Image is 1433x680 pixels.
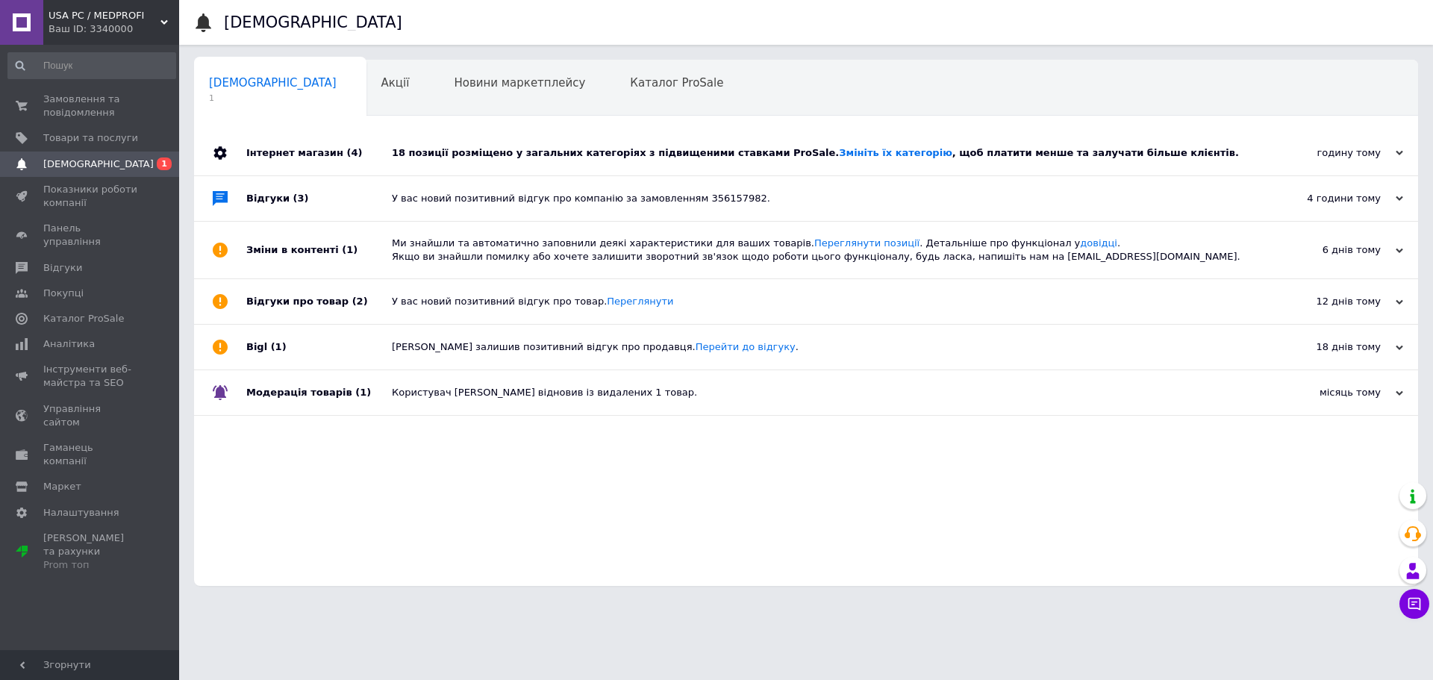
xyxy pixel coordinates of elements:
span: Відгуки [43,261,82,275]
span: Інструменти веб-майстра та SEO [43,363,138,390]
a: Переглянути [607,296,673,307]
span: [DEMOGRAPHIC_DATA] [209,76,337,90]
span: 1 [157,157,172,170]
span: Товари та послуги [43,131,138,145]
span: Маркет [43,480,81,493]
span: [PERSON_NAME] та рахунки [43,531,138,573]
div: [PERSON_NAME] залишив позитивний відгук про продавця. . [392,340,1254,354]
div: 4 години тому [1254,192,1403,205]
div: годину тому [1254,146,1403,160]
span: Новини маркетплейсу [454,76,585,90]
span: Управління сайтом [43,402,138,429]
div: Зміни в контенті [246,222,392,278]
div: місяць тому [1254,386,1403,399]
div: 18 днів тому [1254,340,1403,354]
a: довідці [1080,237,1117,249]
span: [DEMOGRAPHIC_DATA] [43,157,154,171]
div: Prom топ [43,558,138,572]
div: Bigl [246,325,392,369]
span: (2) [352,296,368,307]
span: (3) [293,193,309,204]
span: (4) [346,147,362,158]
div: 18 позиції розміщено у загальних категоріях з підвищеними ставками ProSale. , щоб платити менше т... [392,146,1254,160]
span: Замовлення та повідомлення [43,93,138,119]
span: (1) [271,341,287,352]
div: Ми знайшли та автоматично заповнили деякі характеристики для ваших товарів. . Детальніше про функ... [392,237,1254,263]
input: Пошук [7,52,176,79]
span: (1) [342,244,358,255]
span: Аналітика [43,337,95,351]
div: Користувач [PERSON_NAME] відновив із видалених 1 товар. [392,386,1254,399]
a: Переглянути позиції [814,237,920,249]
div: Відгуки про товар [246,279,392,324]
div: У вас новий позитивний відгук про компанію за замовленням 356157982. [392,192,1254,205]
span: Акції [381,76,410,90]
span: Панель управління [43,222,138,249]
button: Чат з покупцем [1399,589,1429,619]
div: Модерація товарів [246,370,392,415]
span: Гаманець компанії [43,441,138,468]
span: Каталог ProSale [43,312,124,325]
a: Змініть їх категорію [839,147,952,158]
span: (1) [355,387,371,398]
div: Інтернет магазин [246,131,392,175]
span: Каталог ProSale [630,76,723,90]
span: Показники роботи компанії [43,183,138,210]
div: Ваш ID: 3340000 [49,22,179,36]
span: 1 [209,93,337,104]
span: Покупці [43,287,84,300]
a: Перейти до відгуку [696,341,796,352]
div: Відгуки [246,176,392,221]
div: 6 днів тому [1254,243,1403,257]
div: 12 днів тому [1254,295,1403,308]
span: Налаштування [43,506,119,520]
h1: [DEMOGRAPHIC_DATA] [224,13,402,31]
div: У вас новий позитивний відгук про товар. [392,295,1254,308]
span: USA PC / MEDPROFI [49,9,160,22]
